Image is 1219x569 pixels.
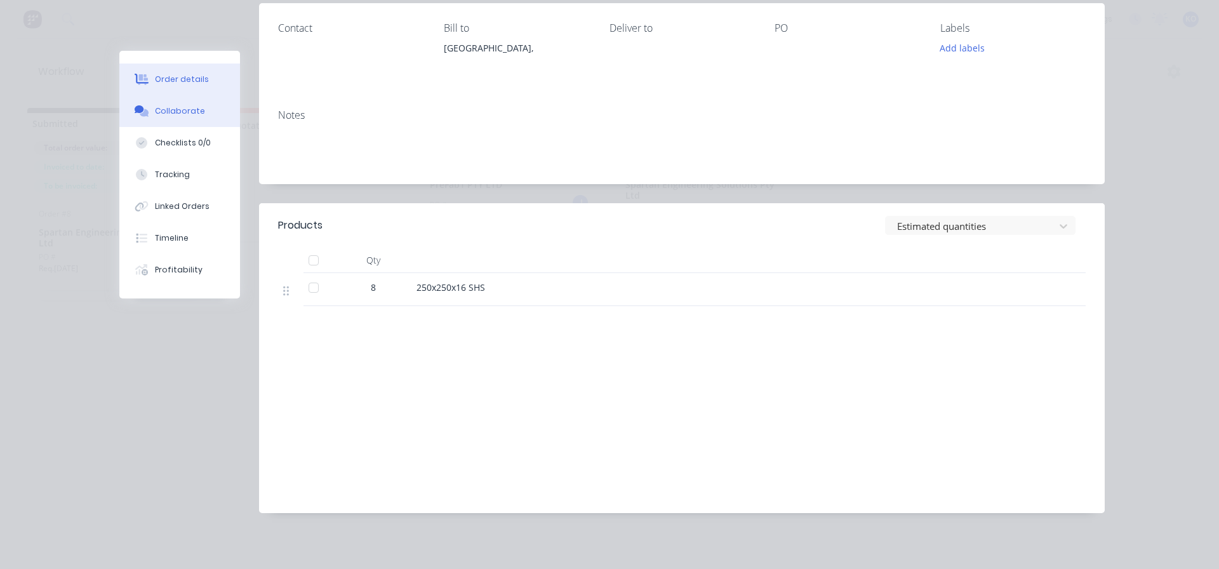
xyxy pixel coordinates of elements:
button: Order details [119,64,240,95]
div: PO [775,22,920,34]
button: Checklists 0/0 [119,127,240,159]
div: Bill to [444,22,589,34]
div: Contact [278,22,423,34]
div: Tracking [155,169,190,180]
button: Collaborate [119,95,240,127]
button: Timeline [119,222,240,254]
span: 8 [371,281,376,294]
button: Add labels [933,39,992,57]
div: [GEOGRAPHIC_DATA], [444,39,589,57]
div: Order details [155,74,209,85]
div: Labels [940,22,1086,34]
div: Deliver to [609,22,755,34]
div: Checklists 0/0 [155,137,211,149]
button: Profitability [119,254,240,286]
button: Linked Orders [119,191,240,222]
div: Qty [335,248,411,273]
div: Notes [278,109,1086,121]
div: Timeline [155,232,189,244]
div: Collaborate [155,105,205,117]
div: [GEOGRAPHIC_DATA], [444,39,589,80]
button: Tracking [119,159,240,191]
div: Linked Orders [155,201,210,212]
span: 250x250x16 SHS [416,281,485,293]
div: Profitability [155,264,203,276]
div: Products [278,218,323,233]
